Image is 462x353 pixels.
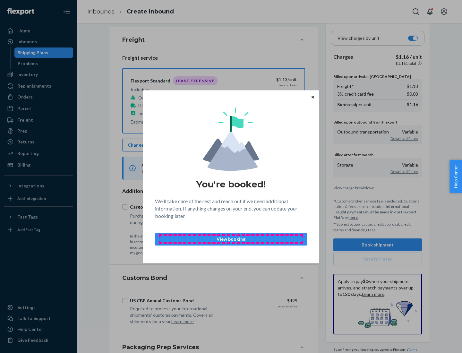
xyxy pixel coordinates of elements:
p: We'll take care of the rest and reach out if we need additional information. If anything changes ... [155,198,307,220]
button: Close [310,93,316,100]
p: View booking [160,236,302,242]
h1: You're booked! [196,178,266,190]
button: View booking [155,233,307,245]
img: svg+xml,%3Csvg%20viewBox%3D%220%200%20174%20197%22%20fill%3D%22none%22%20xmlns%3D%22http%3A%2F%2F... [203,108,259,171]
